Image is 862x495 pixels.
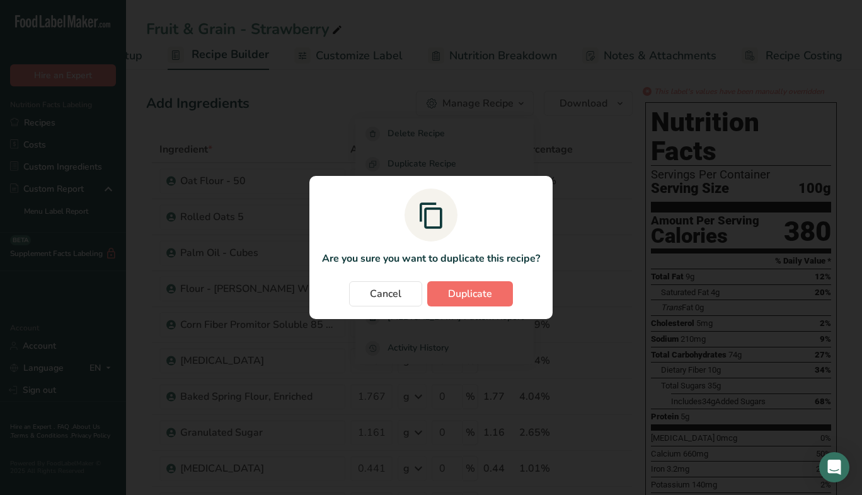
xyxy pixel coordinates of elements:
[349,281,422,306] button: Cancel
[427,281,513,306] button: Duplicate
[370,286,401,301] span: Cancel
[819,452,849,482] div: Open Intercom Messenger
[322,251,540,266] p: Are you sure you want to duplicate this recipe?
[448,286,492,301] span: Duplicate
